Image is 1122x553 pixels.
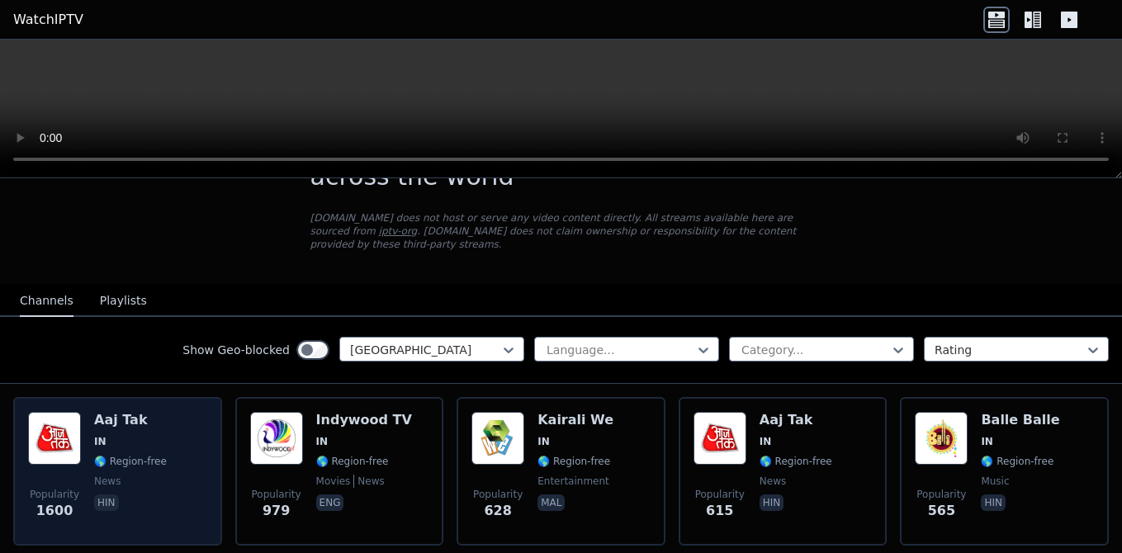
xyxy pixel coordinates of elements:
[94,455,167,468] span: 🌎 Region-free
[537,494,565,511] p: mal
[353,475,384,488] span: news
[981,455,1053,468] span: 🌎 Region-free
[13,10,83,30] a: WatchIPTV
[316,475,351,488] span: movies
[537,475,609,488] span: entertainment
[20,286,73,317] button: Channels
[100,286,147,317] button: Playlists
[30,488,79,501] span: Popularity
[916,488,966,501] span: Popularity
[94,475,121,488] span: news
[94,412,167,428] h6: Aaj Tak
[981,412,1059,428] h6: Balle Balle
[36,501,73,521] span: 1600
[760,412,832,428] h6: Aaj Tak
[250,412,303,465] img: Indywood TV
[537,435,550,448] span: IN
[310,211,812,251] p: [DOMAIN_NAME] does not host or serve any video content directly. All streams available here are s...
[473,488,523,501] span: Popularity
[760,455,832,468] span: 🌎 Region-free
[94,435,107,448] span: IN
[316,412,412,428] h6: Indywood TV
[316,455,389,468] span: 🌎 Region-free
[484,501,511,521] span: 628
[760,475,786,488] span: news
[379,225,418,237] a: iptv-org
[182,342,290,358] label: Show Geo-blocked
[760,494,784,511] p: hin
[252,488,301,501] span: Popularity
[537,455,610,468] span: 🌎 Region-free
[94,494,119,511] p: hin
[537,412,613,428] h6: Kairali We
[694,412,746,465] img: Aaj Tak
[928,501,955,521] span: 565
[760,435,772,448] span: IN
[316,494,344,511] p: eng
[695,488,745,501] span: Popularity
[706,501,733,521] span: 615
[981,435,993,448] span: IN
[28,412,81,465] img: Aaj Tak
[263,501,290,521] span: 979
[981,475,1009,488] span: music
[981,494,1006,511] p: hin
[316,435,329,448] span: IN
[915,412,968,465] img: Balle Balle
[471,412,524,465] img: Kairali We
